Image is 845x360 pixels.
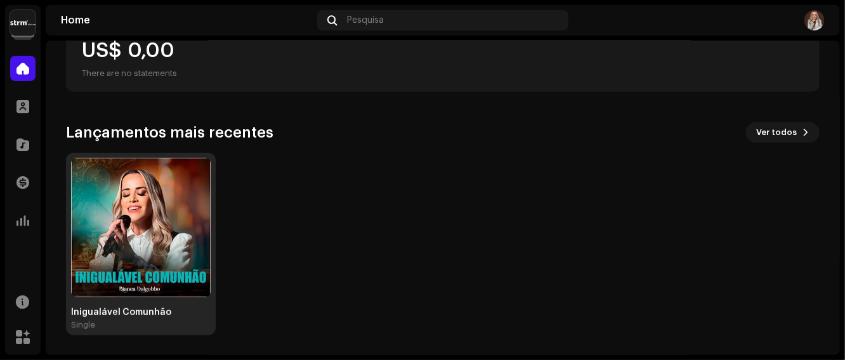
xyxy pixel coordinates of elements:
[347,15,384,25] span: Pesquisa
[82,66,177,81] div: There are no statements
[61,15,312,25] div: Home
[71,307,211,318] div: Inigualável Comunhão
[66,12,820,92] re-o-card-value: Último Extrato
[804,10,825,30] img: ca93bf14-8180-4319-b250-61cebb0d8caa
[10,10,36,35] img: 408b884b-546b-4518-8448-1008f9c76b02
[71,158,211,297] img: 08ed5d9d-d2bb-42b2-ab26-f44c240a5ecc
[66,122,273,143] h3: Lançamentos mais recentes
[746,122,820,143] button: Ver todos
[756,120,797,145] span: Ver todos
[71,320,95,330] div: Single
